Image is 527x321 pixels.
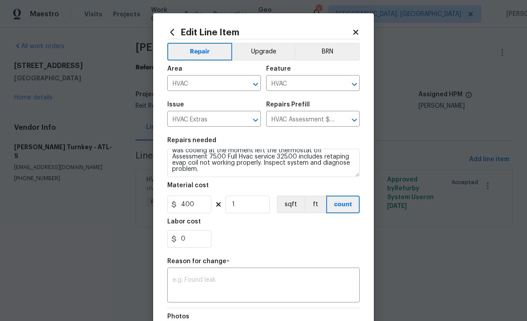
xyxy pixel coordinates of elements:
button: Repair [167,43,232,60]
h2: Edit Line Item [167,27,352,37]
button: Open [249,78,262,91]
h5: Material cost [167,182,209,189]
button: BRN [295,43,360,60]
textarea: [DATE] 3:30 PM Upon inspection found furnace power switch off in the wall, tech turned on switch ... [167,149,360,177]
button: count [326,196,360,213]
button: ft [304,196,326,213]
button: Upgrade [232,43,295,60]
h5: Repairs Prefill [266,102,310,108]
h5: Photos [167,313,189,320]
button: sqft [277,196,304,213]
h5: Area [167,66,182,72]
h5: Issue [167,102,184,108]
h5: Feature [266,66,291,72]
button: Open [348,114,361,126]
h5: Labor cost [167,219,201,225]
h5: Reason for change [167,258,226,264]
h5: Repairs needed [167,137,216,144]
button: Open [348,78,361,91]
button: Open [249,114,262,126]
